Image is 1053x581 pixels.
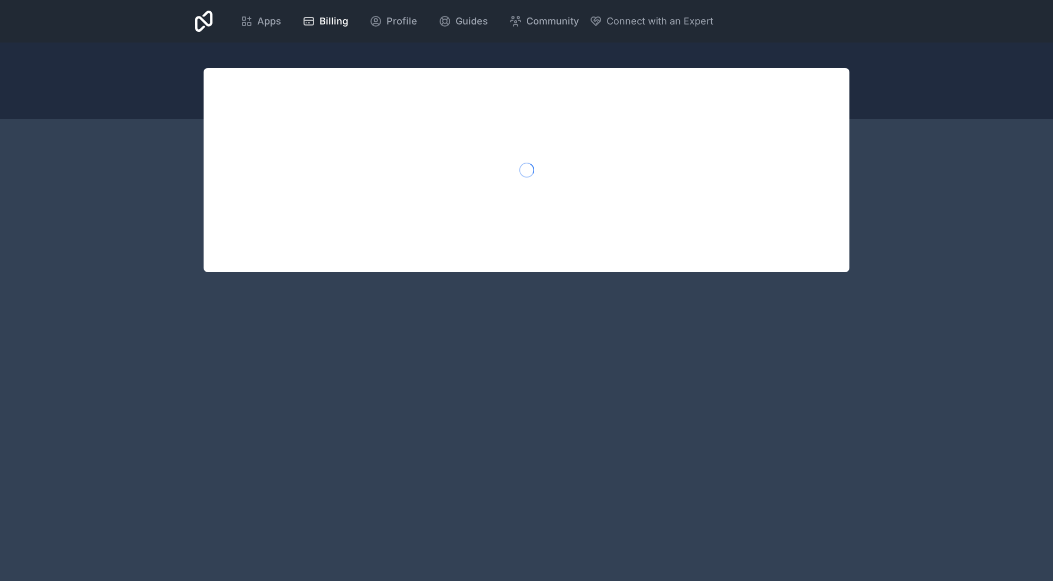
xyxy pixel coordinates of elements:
span: Community [526,14,579,29]
button: Connect with an Expert [589,14,713,29]
a: Billing [294,10,357,33]
span: Apps [257,14,281,29]
a: Guides [430,10,496,33]
a: Profile [361,10,426,33]
span: Connect with an Expert [606,14,713,29]
span: Guides [456,14,488,29]
span: Billing [319,14,348,29]
span: Profile [386,14,417,29]
a: Apps [232,10,290,33]
a: Community [501,10,587,33]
